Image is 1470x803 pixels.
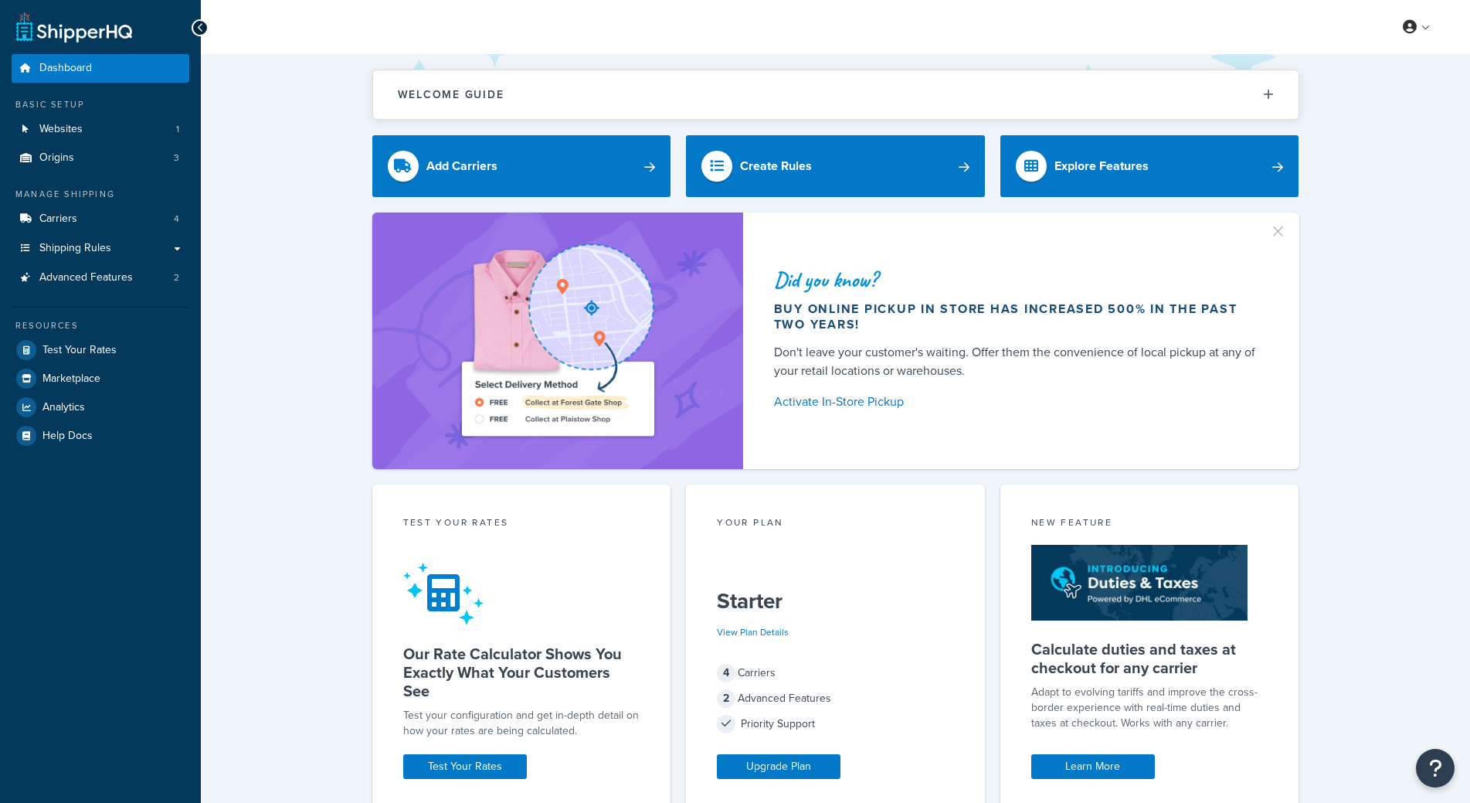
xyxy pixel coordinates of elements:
[42,344,117,357] span: Test Your Rates
[12,144,189,172] li: Origins
[717,713,954,735] div: Priority Support
[39,151,74,165] span: Origins
[717,515,954,533] div: Your Plan
[717,662,954,684] div: Carriers
[717,754,840,779] a: Upgrade Plan
[373,70,1299,119] button: Welcome Guide
[174,151,179,165] span: 3
[717,625,789,639] a: View Plan Details
[12,264,189,292] a: Advanced Features2
[12,422,189,450] a: Help Docs
[12,205,189,233] a: Carriers4
[12,234,189,263] a: Shipping Rules
[717,664,735,682] span: 4
[39,62,92,75] span: Dashboard
[403,515,640,533] div: Test your rates
[717,689,735,708] span: 2
[174,213,179,226] span: 4
[39,213,77,226] span: Carriers
[372,135,671,197] a: Add Carriers
[403,645,640,700] h5: Our Rate Calculator Shows You Exactly What Your Customers See
[12,144,189,172] a: Origins3
[398,89,504,100] h2: Welcome Guide
[1031,685,1268,731] p: Adapt to evolving tariffs and improve the cross-border experience with real-time duties and taxes...
[12,365,189,393] a: Marketplace
[12,393,189,421] a: Analytics
[403,708,640,739] div: Test your configuration and get in-depth detail on how your rates are being calculated.
[12,319,189,332] div: Resources
[774,391,1262,413] a: Activate In-Store Pickup
[1054,155,1149,177] div: Explore Features
[12,98,189,111] div: Basic Setup
[12,336,189,364] a: Test Your Rates
[717,589,954,614] h5: Starter
[717,688,954,709] div: Advanced Features
[12,115,189,144] li: Websites
[12,54,189,83] a: Dashboard
[42,373,100,386] span: Marketplace
[1000,135,1299,197] a: Explore Features
[39,123,83,136] span: Websites
[12,205,189,233] li: Carriers
[12,115,189,144] a: Websites1
[774,269,1262,291] div: Did you know?
[174,271,179,284] span: 2
[12,264,189,292] li: Advanced Features
[740,155,812,177] div: Create Rules
[42,430,93,443] span: Help Docs
[774,343,1262,380] div: Don't leave your customer's waiting. Offer them the convenience of local pickup at any of your re...
[12,188,189,201] div: Manage Shipping
[1416,749,1455,788] button: Open Resource Center
[176,123,179,136] span: 1
[686,135,985,197] a: Create Rules
[418,236,698,446] img: ad-shirt-map-b0359fc47e01cab431d101c4b569394f6a03f54285957d908178d52f29eb9668.png
[774,301,1262,332] div: Buy online pickup in store has increased 500% in the past two years!
[42,401,85,414] span: Analytics
[39,271,133,284] span: Advanced Features
[1031,515,1268,533] div: New Feature
[1031,754,1155,779] a: Learn More
[39,242,111,255] span: Shipping Rules
[403,754,527,779] a: Test Your Rates
[1031,640,1268,677] h5: Calculate duties and taxes at checkout for any carrier
[426,155,497,177] div: Add Carriers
